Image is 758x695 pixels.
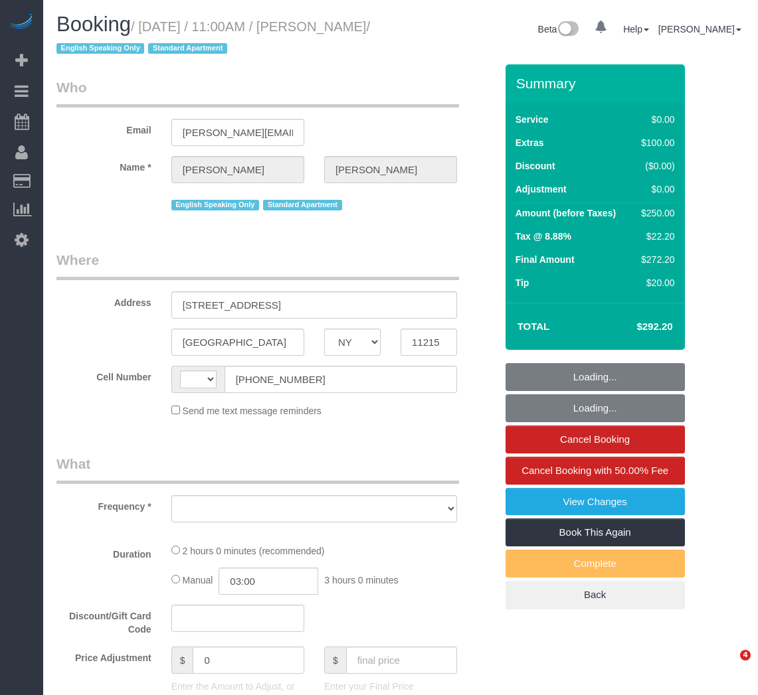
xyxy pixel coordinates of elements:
[516,230,571,243] label: Tax @ 8.88%
[171,200,259,210] span: English Speaking Only
[623,24,649,35] a: Help
[516,276,529,289] label: Tip
[740,650,751,660] span: 4
[658,24,741,35] a: [PERSON_NAME]
[636,113,674,126] div: $0.00
[506,518,685,546] a: Book This Again
[636,136,674,149] div: $100.00
[636,230,674,243] div: $22.20
[324,647,346,674] span: $
[56,78,459,108] legend: Who
[516,136,544,149] label: Extras
[636,183,674,196] div: $0.00
[516,159,555,173] label: Discount
[506,581,685,609] a: Back
[171,647,193,674] span: $
[171,156,304,183] input: First Name
[56,13,131,36] span: Booking
[56,43,144,54] span: English Speaking Only
[346,647,457,674] input: final price
[516,113,549,126] label: Service
[713,650,745,682] iframe: Intercom live chat
[263,200,342,210] span: Standard Apartment
[225,366,457,393] input: Cell Number
[183,406,322,416] span: Send me text message reminders
[516,76,678,91] h3: Summary
[47,543,161,561] label: Duration
[636,159,674,173] div: ($0.00)
[636,253,674,266] div: $272.20
[8,13,35,32] img: Automaid Logo
[557,21,579,39] img: New interface
[324,680,457,693] p: Enter your Final Price
[56,250,459,280] legend: Where
[636,206,674,220] div: $250.00
[516,183,567,196] label: Adjustment
[56,454,459,484] legend: What
[506,457,685,485] a: Cancel Booking with 50.00% Fee
[324,575,398,585] span: 3 hours 0 minutes
[506,425,685,453] a: Cancel Booking
[47,366,161,384] label: Cell Number
[516,206,616,220] label: Amount (before Taxes)
[516,253,575,266] label: Final Amount
[171,680,304,693] p: Enter the Amount to Adjust, or
[597,321,672,333] h4: $292.20
[148,43,227,54] span: Standard Apartment
[538,24,579,35] a: Beta
[47,119,161,137] label: Email
[171,329,304,356] input: City
[506,488,685,516] a: View Changes
[47,156,161,174] label: Name *
[518,321,550,332] strong: Total
[636,276,674,289] div: $20.00
[47,605,161,636] label: Discount/Gift Card Code
[521,465,668,476] span: Cancel Booking with 50.00% Fee
[47,291,161,309] label: Address
[324,156,457,183] input: Last Name
[171,119,304,146] input: Email
[183,575,213,585] span: Manual
[183,546,325,556] span: 2 hours 0 minutes (recommended)
[56,19,370,56] small: / [DATE] / 11:00AM / [PERSON_NAME]
[401,329,457,356] input: Zip Code
[47,647,161,664] label: Price Adjustment
[47,495,161,513] label: Frequency *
